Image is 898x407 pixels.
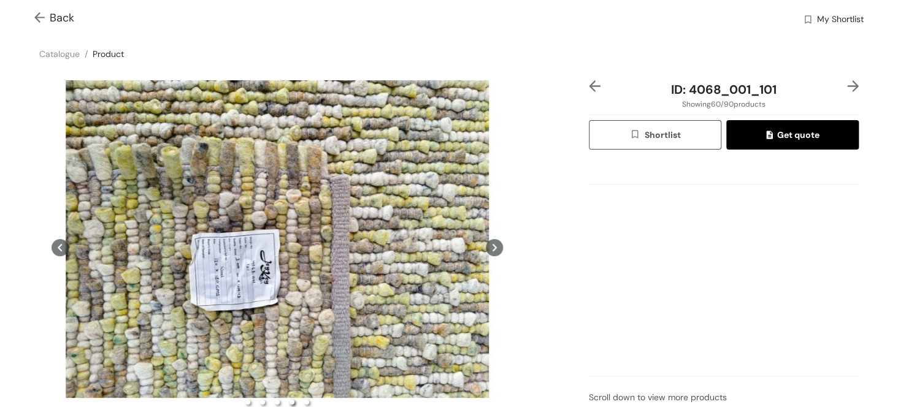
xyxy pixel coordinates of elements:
li: slide item 4 [290,400,294,405]
a: Catalogue [39,48,80,59]
span: Scroll down to view more products [589,392,727,403]
button: quoteGet quote [726,120,859,150]
li: slide item 3 [275,400,280,405]
a: Product [93,48,124,59]
span: / [85,48,88,59]
button: wishlistShortlist [589,120,721,150]
span: Shortlist [629,128,680,142]
img: wishlist [629,129,644,142]
li: slide item 2 [260,400,265,405]
img: Go back [34,12,50,25]
img: right [847,80,859,92]
span: Showing 60 / 90 products [682,99,766,110]
img: wishlist [802,14,813,27]
span: Back [34,10,74,26]
li: slide item 1 [245,400,250,405]
span: Get quote [766,128,819,142]
img: quote [766,131,777,142]
li: slide item 5 [304,400,309,405]
span: ID: 4068_001_101 [671,82,777,97]
span: My Shortlist [817,13,864,28]
img: left [589,80,601,92]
